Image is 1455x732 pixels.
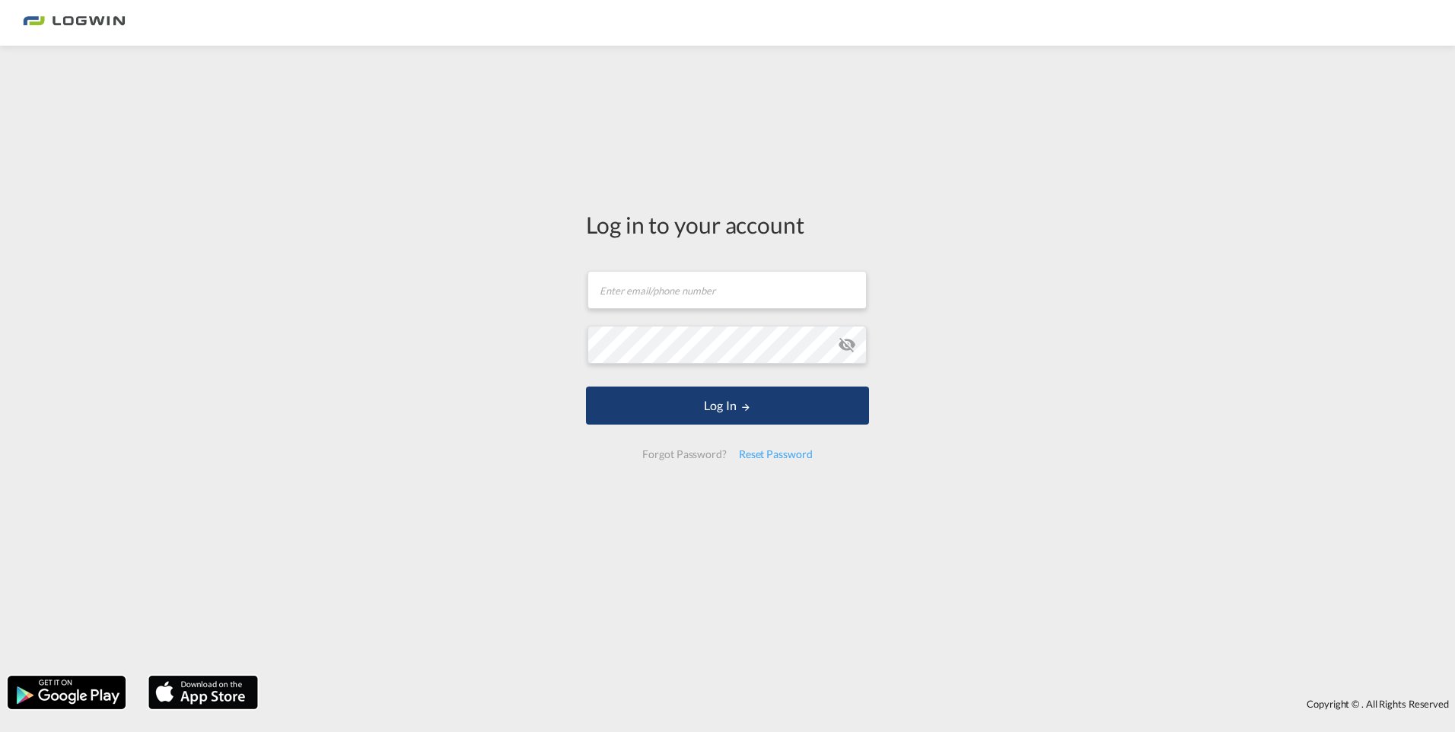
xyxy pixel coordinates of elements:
div: Forgot Password? [636,441,732,468]
div: Copyright © . All Rights Reserved [266,691,1455,717]
input: Enter email/phone number [587,271,867,309]
img: apple.png [147,674,259,711]
img: bc73a0e0d8c111efacd525e4c8ad7d32.png [23,6,126,40]
div: Reset Password [733,441,819,468]
button: LOGIN [586,387,869,425]
img: google.png [6,674,127,711]
div: Log in to your account [586,208,869,240]
md-icon: icon-eye-off [838,336,856,354]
